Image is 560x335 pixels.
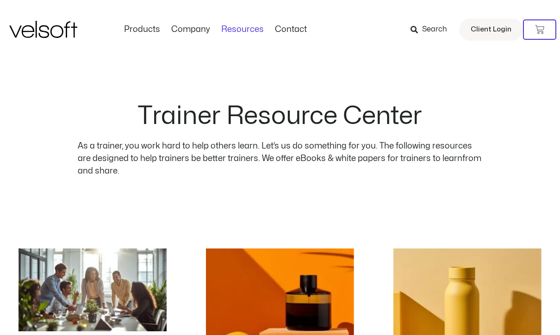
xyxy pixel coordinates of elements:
[78,140,483,177] p: As a trainer, you work hard to help others learn. Let’s us do something for you. The following re...
[411,22,454,37] a: Search
[118,25,312,35] nav: Menu
[118,25,166,35] a: ProductsMenu Toggle
[9,21,77,38] img: Velsoft Training Materials
[269,25,312,35] a: ContactMenu Toggle
[216,25,269,35] a: ResourcesMenu Toggle
[138,104,422,129] h2: Trainer Resource Center
[471,24,511,36] span: Client Login
[166,25,216,35] a: CompanyMenu Toggle
[422,24,447,36] span: Search
[459,19,523,41] a: Client Login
